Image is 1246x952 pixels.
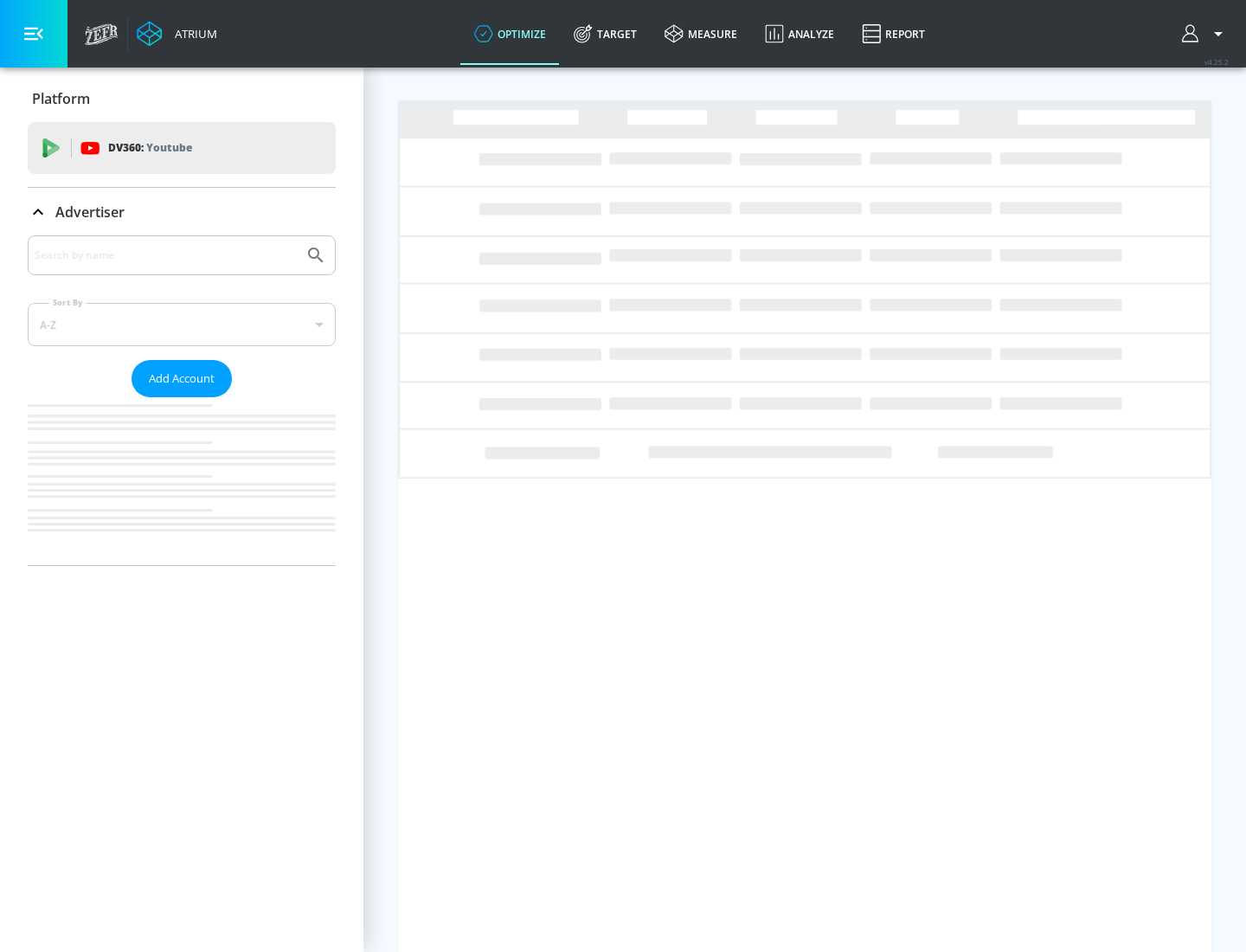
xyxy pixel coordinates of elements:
span: v 4.25.2 [1204,57,1229,67]
a: Report [848,3,939,65]
a: optimize [460,3,560,65]
div: Platform [28,74,336,123]
div: Advertiser [28,235,336,565]
a: measure [651,3,751,65]
p: Advertiser [55,203,125,222]
a: Analyze [751,3,848,65]
p: Youtube [146,138,192,157]
p: Platform [32,89,90,108]
p: DV360: [108,138,192,158]
input: Search by name [35,244,297,267]
div: Atrium [168,26,217,42]
a: Atrium [137,21,217,47]
div: DV360: Youtube [28,122,336,174]
a: Target [560,3,651,65]
span: Add Account [149,369,215,389]
div: Advertiser [28,188,336,236]
label: Sort By [49,297,87,308]
button: Add Account [132,360,232,397]
nav: list of Advertiser [28,397,336,565]
div: A-Z [28,303,336,346]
